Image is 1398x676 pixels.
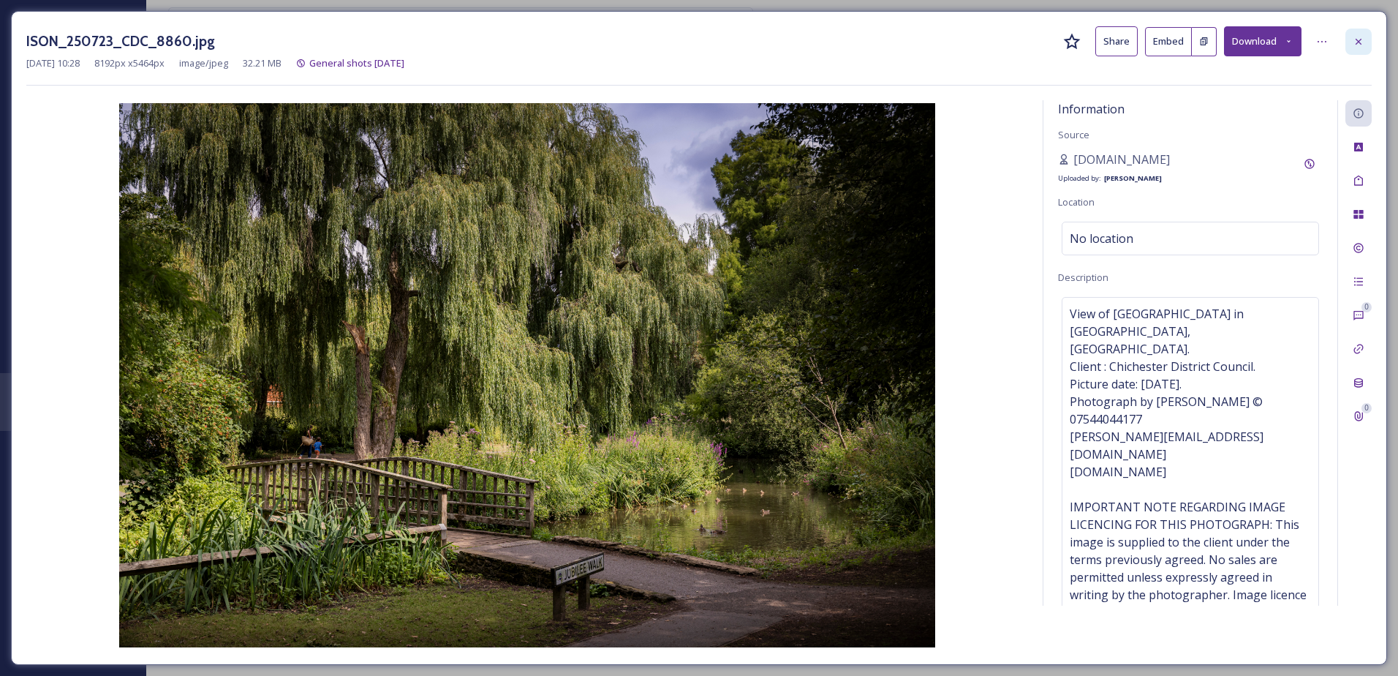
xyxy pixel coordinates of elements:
span: [DOMAIN_NAME] [1073,151,1170,168]
h3: ISON_250723_CDC_8860.jpg [26,31,215,52]
span: image/jpeg [179,56,228,70]
span: Information [1058,101,1125,117]
span: Description [1058,271,1108,284]
span: Source [1058,128,1089,141]
span: 8192 px x 5464 px [94,56,165,70]
button: Share [1095,26,1138,56]
span: Uploaded by: [1058,173,1101,183]
div: 0 [1361,302,1372,312]
span: [DATE] 10:28 [26,56,80,70]
button: Download [1224,26,1301,56]
strong: [PERSON_NAME] [1104,173,1162,183]
span: Location [1058,195,1095,209]
button: Embed [1145,27,1192,56]
div: 0 [1361,403,1372,413]
span: 32.21 MB [243,56,282,70]
span: View of [GEOGRAPHIC_DATA] in [GEOGRAPHIC_DATA], [GEOGRAPHIC_DATA]. Client : Chichester District C... [1070,305,1311,656]
span: No location [1070,230,1133,247]
img: ISON_250723_CDC_8860.jpg [26,103,1028,647]
span: General shots [DATE] [309,56,404,70]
